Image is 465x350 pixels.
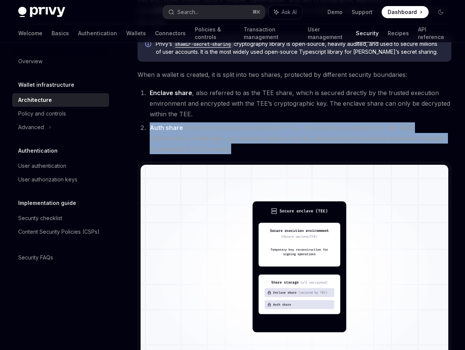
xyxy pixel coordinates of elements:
button: Search...⌘K [163,5,265,19]
a: User management [308,24,347,42]
a: Transaction management [244,24,299,42]
a: Authentication [78,24,117,42]
a: Security checklist [12,211,109,225]
a: Demo [327,8,343,16]
span: Privy’s cryptography library is open-source, heavily audited, and used to secure millions of user... [156,40,444,56]
a: Security FAQs [12,251,109,264]
a: Connectors [155,24,186,42]
a: API reference [418,24,447,42]
svg: Info [145,41,153,48]
a: Recipes [388,24,409,42]
div: Security FAQs [18,253,53,262]
a: Content Security Policies (CSPs) [12,225,109,239]
span: Dashboard [388,8,417,16]
span: Ask AI [282,8,297,16]
span: ⌘ K [252,9,260,15]
a: Architecture [12,93,109,107]
a: Support [352,8,373,16]
div: Search... [177,8,199,17]
a: User authentication [12,159,109,173]
a: User authorization keys [12,173,109,186]
strong: Auth share [150,124,183,131]
div: User authorization keys [18,175,77,184]
div: Policy and controls [18,109,66,118]
a: Basics [52,24,69,42]
button: Ask AI [269,5,302,19]
li: , which is encrypted and stored by Privy. This share is accessible only with valid authentication... [147,122,451,154]
a: Wallets [126,24,146,42]
a: Welcome [18,24,42,42]
li: , also referred to as the TEE share, which is secured directly by the trusted execution environme... [147,87,451,119]
div: Security checklist [18,214,62,223]
div: Advanced [18,123,44,132]
a: Policies & controls [195,24,235,42]
h5: Authentication [18,146,58,155]
img: dark logo [18,7,65,17]
a: Policy and controls [12,107,109,120]
h5: Wallet infrastructure [18,80,74,89]
div: User authentication [18,161,66,170]
code: shamir-secret-sharing [172,41,234,48]
div: Overview [18,57,42,66]
a: Dashboard [382,6,429,18]
span: When a wallet is created, it is split into two shares, protected by different security boundaries: [138,69,451,80]
a: Overview [12,55,109,68]
div: Architecture [18,95,52,105]
div: Content Security Policies (CSPs) [18,227,100,236]
h5: Implementation guide [18,198,76,208]
a: Security [356,24,379,42]
button: Toggle dark mode [435,6,447,18]
a: shamir-secret-sharing [172,41,234,47]
strong: Enclave share [150,89,192,97]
